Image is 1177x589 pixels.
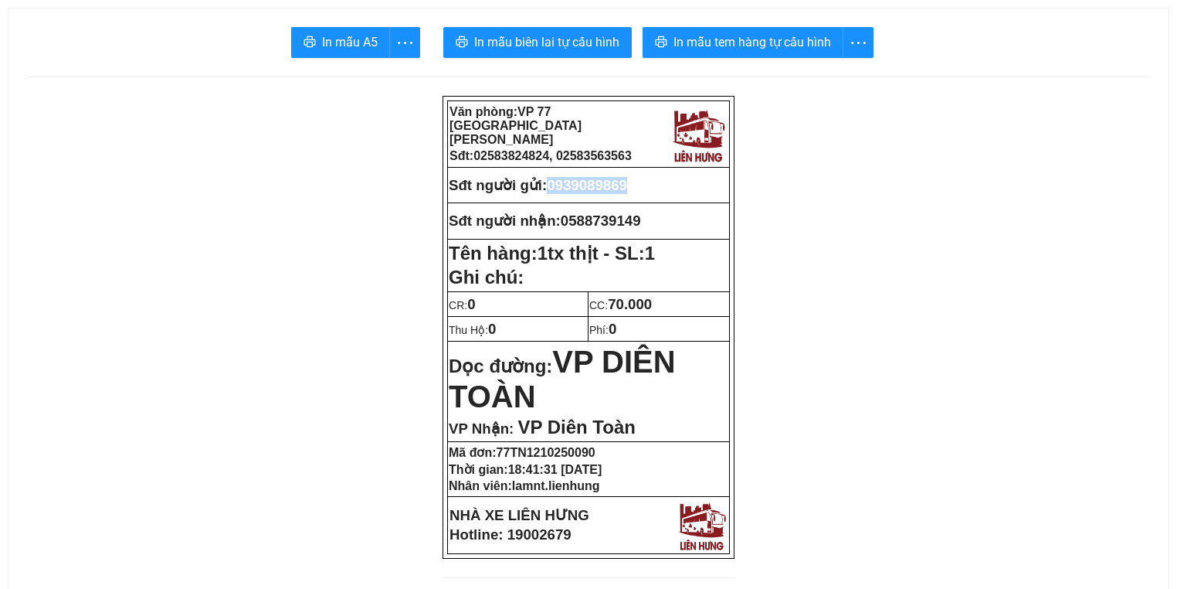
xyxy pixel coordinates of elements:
strong: Dọc đường: [449,356,676,411]
span: 1 [645,243,655,264]
span: 02583824824, 02583563563 [473,149,632,162]
span: 0939089869 [547,177,627,193]
span: Phí: [589,324,616,336]
strong: Hotline: 19002679 [449,526,572,543]
span: VP Diên Toàn [517,417,635,437]
strong: Văn phòng: [449,105,582,146]
strong: Tên hàng: [449,243,655,264]
strong: Nhà xe Liên Hưng [5,8,127,24]
button: more [843,27,873,58]
span: In mẫu biên lai tự cấu hình [474,32,619,52]
span: more [390,33,419,53]
span: 18:41:31 [DATE] [508,463,602,476]
span: VP Nhận: [449,420,514,437]
span: In mẫu A5 [322,32,378,52]
strong: VP: 77 [GEOGRAPHIC_DATA][PERSON_NAME][GEOGRAPHIC_DATA] [5,27,159,94]
button: printerIn mẫu tem hàng tự cấu hình [643,27,843,58]
strong: NHÀ XE LIÊN HƯNG [449,507,589,523]
span: lamnt.lienhung [512,479,600,492]
span: 0 [467,296,475,312]
span: VP DIÊN TOÀN [449,345,676,414]
button: printerIn mẫu biên lai tự cấu hình [443,27,632,58]
img: logo [166,19,226,83]
span: 0588739149 [561,213,641,229]
span: 0 [488,321,496,337]
span: CC: [589,299,652,312]
span: printer [304,36,316,50]
img: logo [675,499,728,552]
span: CR: [449,299,476,312]
button: more [389,27,420,58]
span: 77TN1210250090 [497,446,595,459]
span: VP 77 [GEOGRAPHIC_DATA][PERSON_NAME] [449,105,582,146]
span: Ghi chú: [449,267,524,288]
span: more [843,33,873,53]
strong: Sđt người nhận: [449,213,561,229]
img: logo [669,105,728,164]
strong: Mã đơn: [449,446,595,459]
span: printer [655,36,667,50]
strong: Sđt người gửi: [449,177,547,193]
span: In mẫu tem hàng tự cấu hình [673,32,831,52]
strong: Thời gian: [449,463,602,476]
span: printer [456,36,468,50]
strong: Sđt: [449,149,632,162]
span: Thu Hộ: [449,324,496,336]
strong: Nhân viên: [449,479,600,492]
span: 70.000 [608,296,652,312]
button: printerIn mẫu A5 [291,27,390,58]
span: 1tx thịt - SL: [538,243,655,264]
span: 0 [609,321,616,337]
strong: Phiếu gửi hàng [63,100,168,117]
